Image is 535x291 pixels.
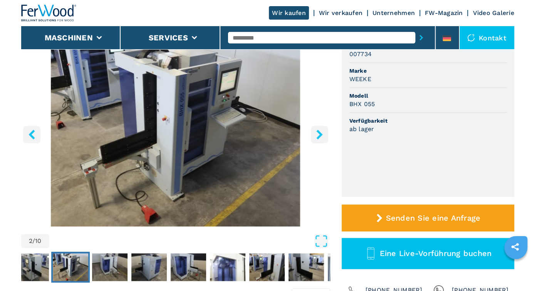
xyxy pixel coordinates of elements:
span: 10 [35,238,42,244]
button: Go to Slide 7 [248,252,286,283]
button: Go to Slide 6 [208,252,247,283]
button: Go to Slide 4 [130,252,168,283]
h3: 007734 [349,50,372,58]
button: Go to Slide 8 [287,252,325,283]
nav: Thumbnail Navigation [12,252,321,283]
h3: WEEKE [349,75,371,83]
img: fc6f8dde236c92ba9d9d65da981b487e [171,253,206,281]
img: 9a5c7078abae8385607b57fab1bde2d8 [249,253,285,281]
button: right-button [311,126,328,143]
button: Services [149,33,188,42]
span: / [32,238,35,244]
a: FW-Magazin [425,9,463,17]
h3: BHX 055 [349,100,375,108]
a: Unternehmen [372,9,415,17]
a: Wir kaufen [269,6,309,20]
button: Go to Slide 5 [169,252,208,283]
a: sharethis [505,237,525,256]
img: dc400760b8172ca368d9be7f8da15baa [328,253,363,281]
img: Kontakt [467,34,475,42]
button: Go to Slide 2 [51,252,90,283]
button: Senden Sie eine Anfrage [342,205,514,231]
span: Modell [349,92,506,100]
img: 792d53174da55c15a33774677c37f9e3 [288,253,324,281]
div: Go to Slide 2 [21,40,330,226]
span: Marke [349,67,506,75]
button: Eine Live-Vorführung buchen [342,238,514,269]
iframe: Chat [502,256,529,285]
a: Wir verkaufen [319,9,362,17]
button: Open Fullscreen [51,234,328,248]
img: 261274de2123ac0c4eec1deab2f5658b [92,253,127,281]
img: ca503ac1087e3e881e9f7c7b66e8b189 [13,253,49,281]
button: Go to Slide 9 [326,252,365,283]
button: Go to Slide 1 [12,252,50,283]
h3: ab lager [349,125,374,133]
button: submit-button [415,29,427,47]
span: Verfügbarkeit [349,117,506,125]
img: Vertikale CNC-Bohrmaschine WEEKE BHX 055 [21,40,330,226]
img: Ferwood [21,5,77,22]
img: e7e7a7a7351f60bb8430e48a5dee9bc9 [53,253,88,281]
img: 15372cc534f580b03331da2be7bd385a [210,253,245,281]
img: a440df229578c42b9c02a3407956f114 [131,253,167,281]
span: 2 [29,238,32,244]
button: left-button [23,126,40,143]
button: Go to Slide 3 [91,252,129,283]
a: Video Galerie [473,9,514,17]
button: Maschinen [45,33,93,42]
span: Senden Sie eine Anfrage [386,213,480,223]
div: Kontakt [460,26,514,49]
span: Eine Live-Vorführung buchen [379,249,491,258]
